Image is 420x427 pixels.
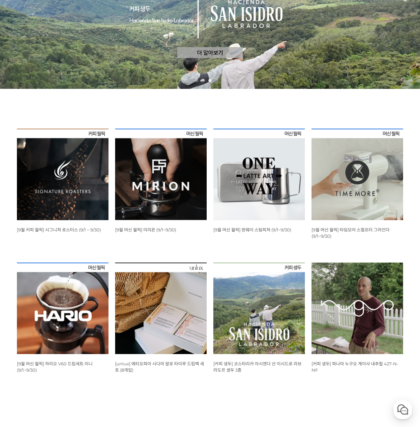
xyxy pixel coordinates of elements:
[115,227,176,232] a: [9월 머신 월픽] 미리온 (9/1~9/30)
[115,361,204,373] a: [unlux] 에티오피아 시다마 알로 타미루 드립백 세트 (8개입)
[202,79,205,82] a: 2
[213,263,305,354] img: 코스타리카 아시엔다 산 이시드로 라브라도르
[215,79,218,82] a: 4
[115,129,207,220] img: 9월 머신 월픽 미리온
[213,129,305,220] img: 9월 머신 월픽 원웨이 스팀피쳐
[312,361,398,373] a: [커피 생두] 파나마 누구오 게이샤 내추럴 427-N-NF
[312,227,389,239] a: [9월 머신 월픽] 타임모어 스컬프터 그라인더 (9/1~9/30)
[312,263,403,354] img: 파나마 누구오 게이샤 내추럴 427-N-NF
[44,210,86,227] a: 대화
[2,210,44,227] a: 홈
[115,263,207,354] img: [unlux] 에티오피아 시다마 알로 타미루 드립백 세트 (8개입)
[312,129,403,220] img: 9월 머신 월픽 타임모어 스컬프터
[222,79,225,82] a: 5
[213,361,302,373] a: [커피 생두] 코스타리카 아시엔다 산 이시드로 라브라도르 생두 3종
[86,210,127,227] a: 설정
[17,263,108,354] img: 9월 머신 월픽 하리오 V60 드립세트 미니
[61,220,69,226] span: 대화
[21,220,25,225] span: 홈
[213,227,291,232] a: [9월 머신 월픽] 원웨이 스팀피쳐 (9/1~9/30)
[17,227,101,232] a: [9월 커피 월픽] 시그니쳐 로스터스 (9/1 ~ 9/30)
[17,361,93,373] a: [9월 머신 월픽] 하리오 V60 드립세트 미니 (9/1~9/30)
[17,129,108,220] img: [9월 커피 월픽] 시그니쳐 로스터스 (9/1 ~ 9/30)
[103,220,110,225] span: 설정
[208,79,212,82] a: 3
[195,79,198,82] a: 1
